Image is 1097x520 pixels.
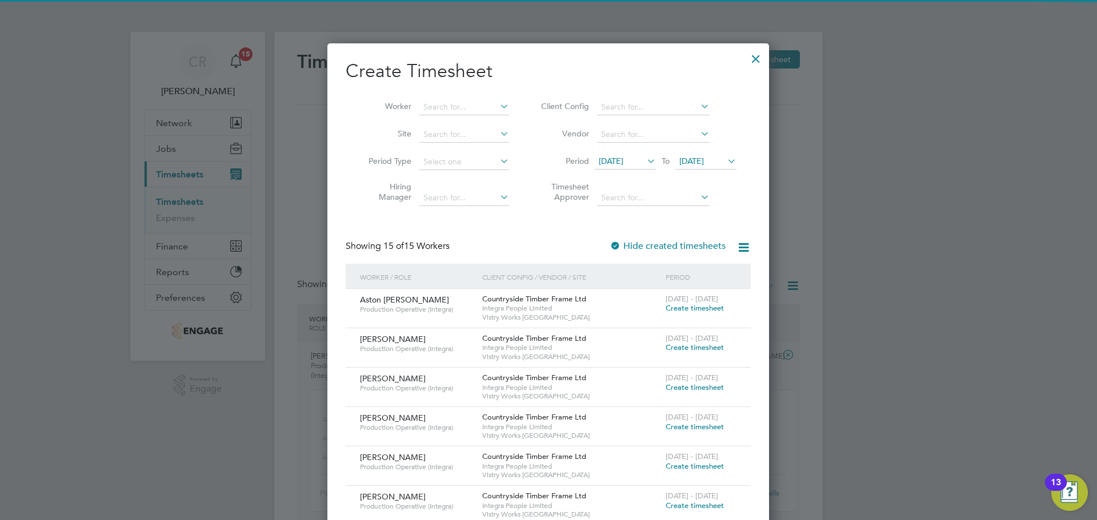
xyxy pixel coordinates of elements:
[666,491,718,501] span: [DATE] - [DATE]
[1051,474,1088,511] button: Open Resource Center, 13 new notifications
[479,264,663,290] div: Client Config / Vendor / Site
[482,392,660,401] span: Vistry Works [GEOGRAPHIC_DATA]
[360,502,474,511] span: Production Operative (Integra)
[482,412,586,422] span: Countryside Timber Frame Ltd
[419,154,509,170] input: Select one
[360,344,474,353] span: Production Operative (Integra)
[482,431,660,440] span: Vistry Works [GEOGRAPHIC_DATA]
[482,383,660,392] span: Integra People Limited
[482,462,660,471] span: Integra People Limited
[666,501,724,510] span: Create timesheet
[666,294,718,304] span: [DATE] - [DATE]
[482,452,586,461] span: Countryside Timber Frame Ltd
[599,156,623,166] span: [DATE]
[666,303,724,313] span: Create timesheet
[663,264,739,290] div: Period
[360,305,474,314] span: Production Operative (Integra)
[482,470,660,479] span: Vistry Works [GEOGRAPHIC_DATA]
[419,190,509,206] input: Search for...
[666,412,718,422] span: [DATE] - [DATE]
[597,127,710,143] input: Search for...
[666,373,718,382] span: [DATE] - [DATE]
[360,452,426,462] span: [PERSON_NAME]
[360,101,411,111] label: Worker
[666,461,724,471] span: Create timesheet
[666,333,718,343] span: [DATE] - [DATE]
[538,156,589,166] label: Period
[482,313,660,322] span: Vistry Works [GEOGRAPHIC_DATA]
[383,240,450,252] span: 15 Workers
[346,59,751,83] h2: Create Timesheet
[597,99,710,115] input: Search for...
[482,491,586,501] span: Countryside Timber Frame Ltd
[360,182,411,202] label: Hiring Manager
[538,101,589,111] label: Client Config
[679,156,704,166] span: [DATE]
[360,384,474,393] span: Production Operative (Integra)
[597,190,710,206] input: Search for...
[360,156,411,166] label: Period Type
[482,343,660,352] span: Integra People Limited
[482,333,586,343] span: Countryside Timber Frame Ltd
[482,510,660,519] span: Vistry Works [GEOGRAPHIC_DATA]
[1051,482,1061,497] div: 13
[360,491,426,502] span: [PERSON_NAME]
[610,240,726,252] label: Hide created timesheets
[482,352,660,361] span: Vistry Works [GEOGRAPHIC_DATA]
[357,264,479,290] div: Worker / Role
[482,501,660,510] span: Integra People Limited
[666,342,724,352] span: Create timesheet
[538,182,589,202] label: Timesheet Approver
[482,294,586,304] span: Countryside Timber Frame Ltd
[666,422,724,432] span: Create timesheet
[360,295,449,305] span: Aston [PERSON_NAME]
[419,127,509,143] input: Search for...
[360,423,474,432] span: Production Operative (Integra)
[360,413,426,423] span: [PERSON_NAME]
[538,128,589,139] label: Vendor
[666,382,724,392] span: Create timesheet
[482,422,660,432] span: Integra People Limited
[346,240,452,252] div: Showing
[360,373,426,384] span: [PERSON_NAME]
[419,99,509,115] input: Search for...
[360,128,411,139] label: Site
[360,462,474,471] span: Production Operative (Integra)
[658,154,673,168] span: To
[482,304,660,313] span: Integra People Limited
[482,373,586,382] span: Countryside Timber Frame Ltd
[666,452,718,461] span: [DATE] - [DATE]
[360,334,426,344] span: [PERSON_NAME]
[383,240,404,252] span: 15 of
